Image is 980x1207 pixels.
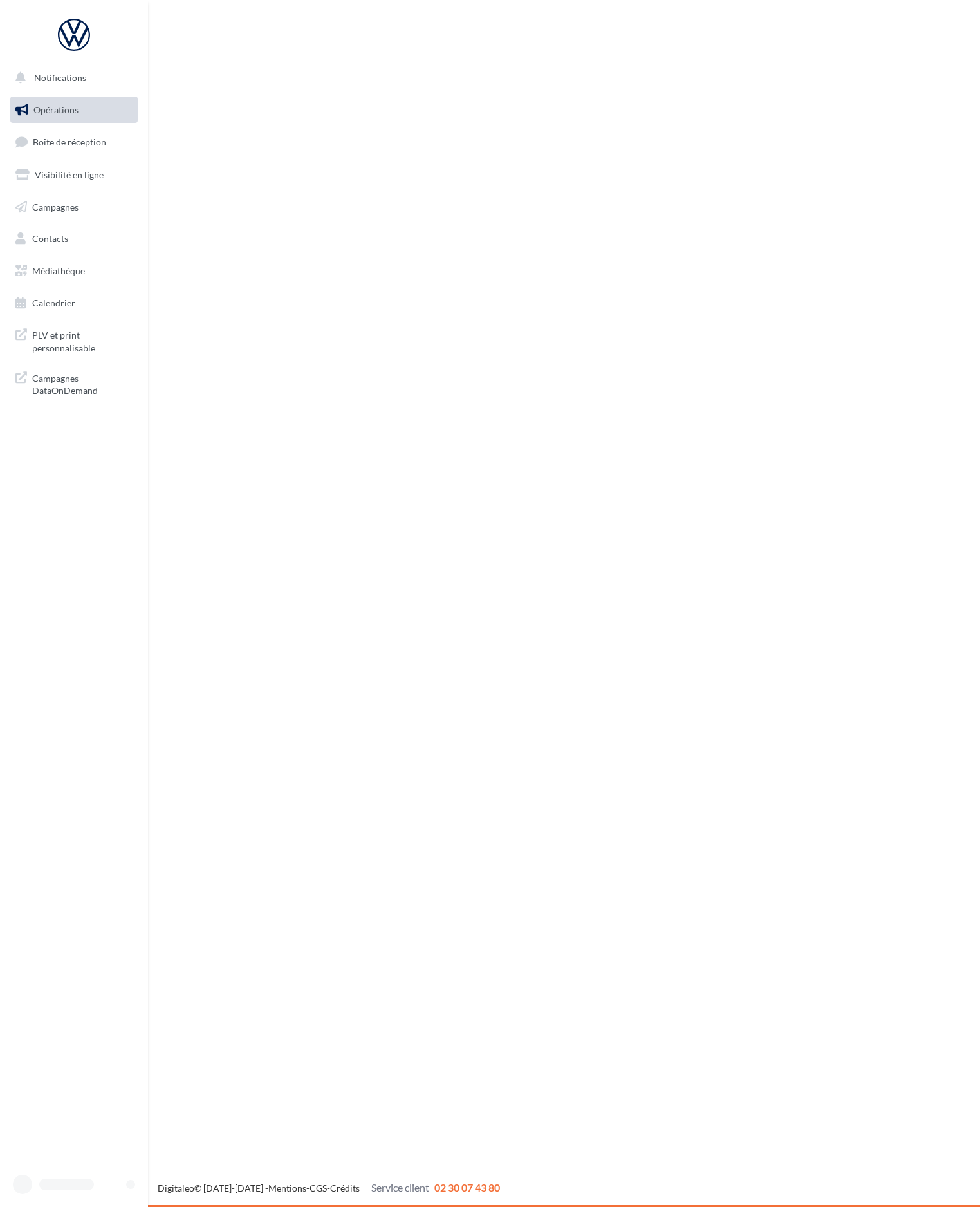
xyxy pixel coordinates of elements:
a: Digitaleo [158,1183,194,1193]
a: PLV et print personnalisable [8,321,140,359]
a: Opérations [8,97,140,124]
span: Notifications [34,72,86,83]
span: Calendrier [32,297,75,308]
span: Service client [371,1181,429,1193]
a: Visibilité en ligne [8,162,140,189]
span: Campagnes [32,201,79,212]
span: © [DATE]-[DATE] - - - [158,1183,500,1193]
span: Opérations [33,104,79,115]
span: Médiathèque [32,265,85,276]
a: Contacts [8,225,140,252]
a: Campagnes DataOnDemand [8,364,140,402]
a: Crédits [330,1183,360,1193]
a: Mentions [268,1183,306,1193]
a: Médiathèque [8,257,140,285]
span: 02 30 07 43 80 [434,1181,500,1193]
span: Visibilité en ligne [35,169,104,180]
span: PLV et print personnalisable [32,326,133,354]
a: Calendrier [8,290,140,317]
a: CGS [310,1183,327,1193]
span: Campagnes DataOnDemand [32,370,133,397]
a: Campagnes [8,194,140,221]
button: Notifications [8,64,135,91]
a: Boîte de réception [8,128,140,156]
span: Boîte de réception [33,136,106,147]
span: Contacts [32,233,68,244]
